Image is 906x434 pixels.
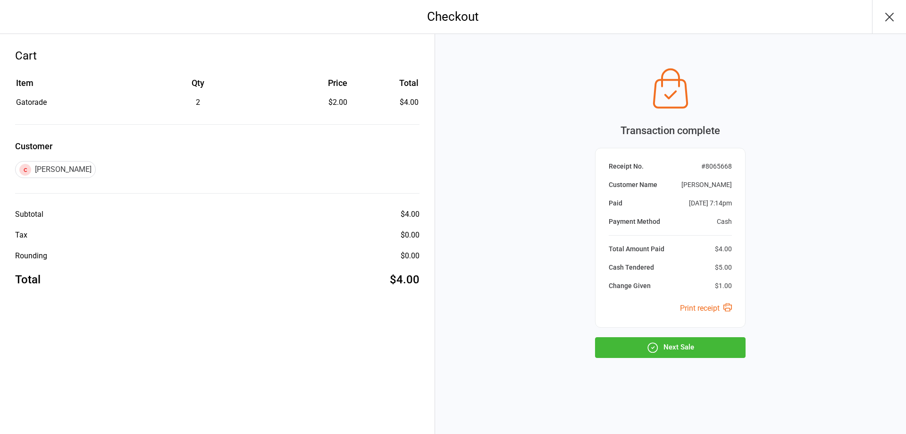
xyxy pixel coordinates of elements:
th: Qty [124,77,272,96]
div: Transaction complete [595,123,746,138]
div: Total Amount Paid [609,244,664,254]
div: $4.00 [401,209,419,220]
div: Paid [609,198,622,208]
div: Price [273,77,347,89]
div: Customer Name [609,180,657,190]
div: [PERSON_NAME] [681,180,732,190]
div: $5.00 [715,263,732,272]
div: $4.00 [715,244,732,254]
div: Receipt No. [609,162,644,171]
div: # 8065668 [701,162,732,171]
div: [PERSON_NAME] [15,161,96,178]
a: Print receipt [680,304,732,313]
div: Cash Tendered [609,263,654,272]
button: Next Sale [595,337,746,358]
div: 2 [124,97,272,108]
span: Gatorade [16,98,47,107]
label: Customer [15,140,419,153]
td: $4.00 [351,97,419,108]
div: Subtotal [15,209,43,220]
div: $4.00 [390,271,419,288]
div: Tax [15,230,27,241]
div: Change Given [609,281,651,291]
th: Item [16,77,123,96]
div: $0.00 [401,230,419,241]
div: $2.00 [273,97,347,108]
th: Total [351,77,419,96]
div: Total [15,271,41,288]
div: $0.00 [401,250,419,262]
div: [DATE] 7:14pm [689,198,732,208]
div: Cart [15,47,419,64]
div: Payment Method [609,217,660,227]
div: Rounding [15,250,47,262]
div: $1.00 [715,281,732,291]
div: Cash [717,217,732,227]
